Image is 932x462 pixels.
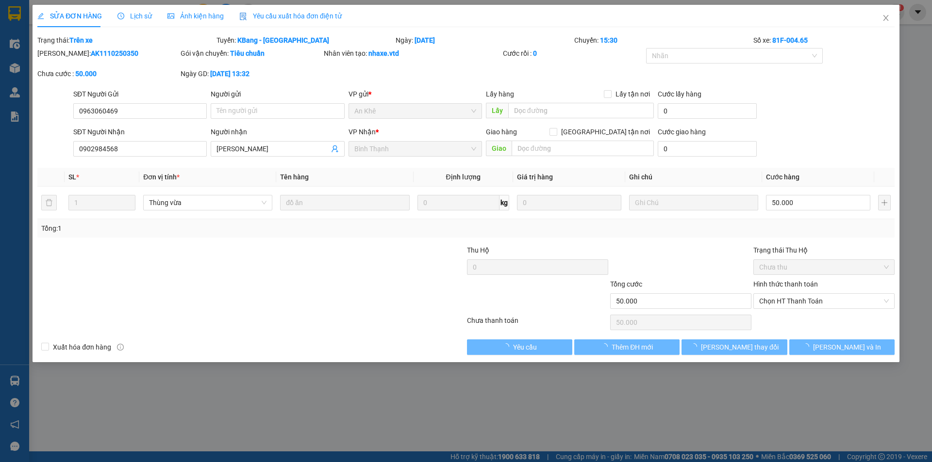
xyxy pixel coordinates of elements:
span: Yêu cầu xuất hóa đơn điện tử [239,12,342,20]
button: [PERSON_NAME] thay đổi [682,339,787,355]
span: loading [690,343,701,350]
div: Chưa thanh toán [466,315,609,332]
span: loading [502,343,513,350]
div: Cước rồi : [503,48,644,59]
span: loading [601,343,612,350]
b: [DATE] [415,36,435,44]
button: Thêm ĐH mới [574,339,680,355]
label: Cước giao hàng [658,128,706,136]
b: Tiêu chuẩn [230,49,265,57]
div: Trạng thái Thu Hộ [753,245,895,255]
span: [GEOGRAPHIC_DATA] tận nơi [557,127,654,137]
span: Yêu cầu [513,342,537,352]
b: AK1110250350 [91,49,138,57]
div: SĐT Người Gửi [73,89,207,99]
span: [PERSON_NAME] thay đổi [701,342,779,352]
div: Ngày: [395,35,574,46]
div: Trạng thái: [36,35,216,46]
span: Thu Hộ [467,246,489,254]
span: picture [167,13,174,19]
span: kg [499,195,509,210]
span: Xuất hóa đơn hàng [49,342,115,352]
div: VP gửi [349,89,482,99]
div: Ngày GD: [181,68,322,79]
button: Yêu cầu [467,339,572,355]
span: Giao hàng [486,128,517,136]
span: close [882,14,890,22]
div: Số xe: [752,35,896,46]
b: KBang - [GEOGRAPHIC_DATA] [237,36,329,44]
div: Người nhận [211,127,344,137]
input: Ghi Chú [629,195,758,210]
span: Thêm ĐH mới [612,342,653,352]
span: Lấy hàng [486,90,514,98]
span: SL [68,173,76,181]
input: VD: Bàn, Ghế [280,195,409,210]
span: Chọn HT Thanh Toán [759,294,889,308]
div: Tổng: 1 [41,223,360,234]
button: [PERSON_NAME] và In [789,339,895,355]
span: info-circle [117,344,124,350]
span: Bình Thạnh [354,142,476,156]
b: [DATE] 13:32 [210,70,250,78]
button: Close [872,5,899,32]
span: user-add [331,145,339,153]
th: Ghi chú [625,168,762,187]
b: 81F-004.65 [772,36,808,44]
span: An Khê [354,104,476,118]
span: Chưa thu [759,260,889,274]
div: Tuyến: [216,35,395,46]
span: Cước hàng [766,173,799,181]
div: SĐT Người Nhận [73,127,207,137]
span: edit [37,13,44,19]
span: Tên hàng [280,173,309,181]
span: Ảnh kiện hàng [167,12,224,20]
span: Giao [486,141,512,156]
input: Dọc đường [512,141,654,156]
span: Thùng vừa [149,195,266,210]
input: 0 [517,195,621,210]
span: Lịch sử [117,12,152,20]
div: Chưa cước : [37,68,179,79]
span: Lấy tận nơi [612,89,654,99]
b: Trên xe [69,36,93,44]
b: 0 [533,49,537,57]
button: plus [878,195,891,210]
img: icon [239,13,247,20]
b: 15:30 [600,36,617,44]
span: VP Nhận [349,128,376,136]
b: nhaxe.vtd [368,49,399,57]
label: Cước lấy hàng [658,90,701,98]
div: [PERSON_NAME]: [37,48,179,59]
span: [PERSON_NAME] và In [813,342,881,352]
div: Người gửi [211,89,344,99]
span: Giá trị hàng [517,173,553,181]
input: Dọc đường [508,103,654,118]
b: 50.000 [75,70,97,78]
span: clock-circle [117,13,124,19]
div: Nhân viên tạo: [324,48,501,59]
span: Đơn vị tính [143,173,180,181]
div: Gói vận chuyển: [181,48,322,59]
button: delete [41,195,57,210]
span: Định lượng [446,173,481,181]
span: SỬA ĐƠN HÀNG [37,12,102,20]
input: Cước lấy hàng [658,103,757,119]
label: Hình thức thanh toán [753,280,818,288]
span: Tổng cước [610,280,642,288]
div: Chuyến: [573,35,752,46]
span: Lấy [486,103,508,118]
span: loading [802,343,813,350]
input: Cước giao hàng [658,141,757,157]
